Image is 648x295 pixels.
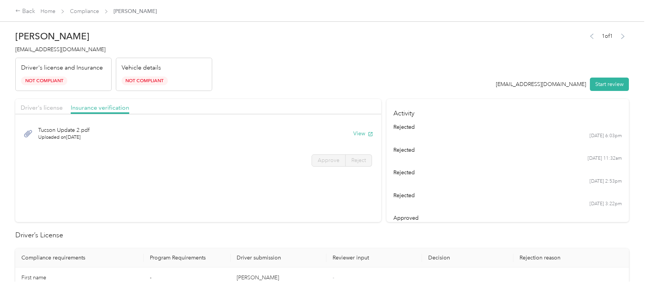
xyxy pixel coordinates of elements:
[15,31,212,42] h2: [PERSON_NAME]
[21,63,103,73] p: Driver's license and Insurance
[122,76,168,85] span: Not Compliant
[41,8,55,15] a: Home
[144,267,231,289] td: -
[71,104,129,111] span: Insurance verification
[21,104,63,111] span: Driver's license
[387,99,629,123] h4: Activity
[38,134,89,141] span: Uploaded on [DATE]
[393,123,622,131] div: rejected
[21,76,67,85] span: Not Compliant
[38,126,89,134] span: Tucson Update 2.pdf
[393,169,622,177] div: rejected
[70,8,99,15] a: Compliance
[21,274,46,281] span: First name
[353,130,373,138] button: View
[15,230,629,240] h2: Driver’s License
[393,191,622,199] div: rejected
[513,248,629,267] th: Rejection reason
[351,157,366,164] span: Reject
[590,133,622,139] time: [DATE] 6:03pm
[144,248,231,267] th: Program Requirements
[326,248,422,267] th: Reviewer input
[231,248,326,267] th: Driver submission
[590,78,629,91] button: Start review
[15,267,144,289] td: First name
[318,157,339,164] span: Approve
[393,214,622,222] div: approved
[231,267,326,289] td: [PERSON_NAME]
[588,155,622,162] time: [DATE] 11:32am
[333,274,334,281] span: -
[590,201,622,207] time: [DATE] 3:22pm
[590,178,622,185] time: [DATE] 2:53pm
[605,252,648,295] iframe: Everlance-gr Chat Button Frame
[114,7,157,15] span: [PERSON_NAME]
[15,7,35,16] div: Back
[602,32,613,40] span: 1 of 1
[393,146,622,154] div: rejected
[15,46,106,53] span: [EMAIL_ADDRESS][DOMAIN_NAME]
[422,248,513,267] th: Decision
[122,63,161,73] p: Vehicle details
[15,248,144,267] th: Compliance requirements
[496,80,586,88] div: [EMAIL_ADDRESS][DOMAIN_NAME]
